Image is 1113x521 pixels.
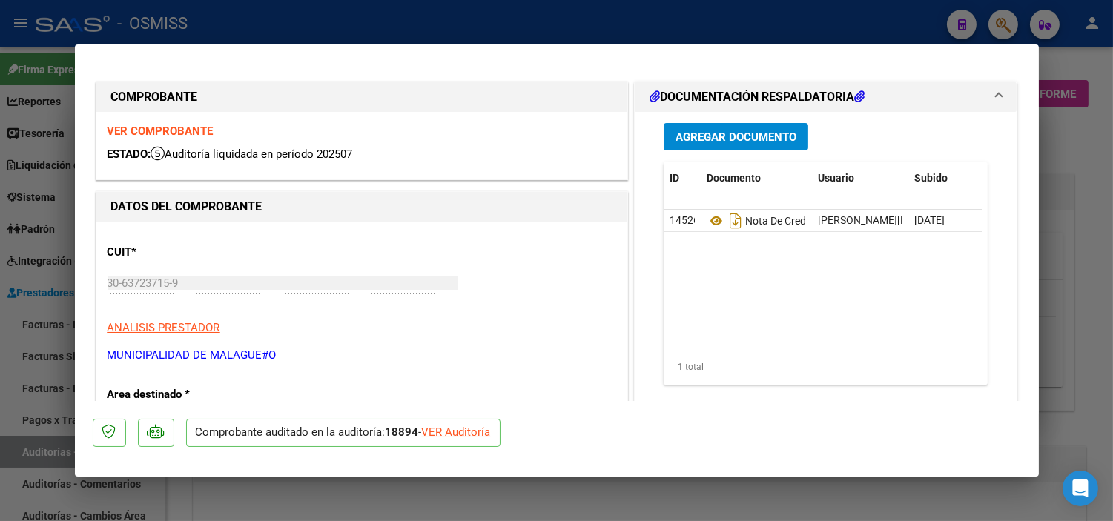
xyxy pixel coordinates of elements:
[108,125,214,138] a: VER COMPROBANTE
[664,123,808,150] button: Agregar Documento
[108,386,260,403] p: Area destinado *
[386,425,419,439] strong: 18894
[707,215,818,227] span: Nota De Credito
[108,244,260,261] p: CUIT
[664,162,701,194] datatable-header-cell: ID
[726,209,745,233] i: Descargar documento
[914,172,948,184] span: Subido
[818,172,854,184] span: Usuario
[701,162,812,194] datatable-header-cell: Documento
[670,172,679,184] span: ID
[707,172,761,184] span: Documento
[108,321,220,334] span: ANALISIS PRESTADOR
[186,419,501,448] p: Comprobante auditado en la auditoría: -
[812,162,908,194] datatable-header-cell: Usuario
[650,88,865,106] h1: DOCUMENTACIÓN RESPALDATORIA
[676,130,796,144] span: Agregar Documento
[111,90,198,104] strong: COMPROBANTE
[908,162,982,194] datatable-header-cell: Subido
[635,112,1017,419] div: DOCUMENTACIÓN RESPALDATORIA
[1063,471,1098,506] div: Open Intercom Messenger
[422,424,491,441] div: VER Auditoría
[914,214,945,226] span: [DATE]
[635,82,1017,112] mat-expansion-panel-header: DOCUMENTACIÓN RESPALDATORIA
[108,347,616,364] p: MUNICIPALIDAD DE MALAGUE#O
[108,147,151,161] span: ESTADO:
[151,147,353,161] span: Auditoría liquidada en período 202507
[111,199,262,213] strong: DATOS DEL COMPROBANTE
[670,214,705,226] span: 145264
[664,348,988,385] div: 1 total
